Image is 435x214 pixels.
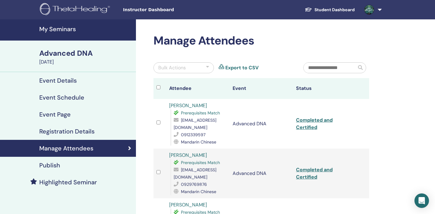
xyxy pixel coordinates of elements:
[39,162,60,169] h4: Publish
[39,111,71,118] h4: Event Page
[230,99,293,149] td: Advanced DNA
[169,102,207,109] a: [PERSON_NAME]
[181,132,205,137] span: 0912339597
[181,139,216,145] span: Mandarin Chinese
[296,117,333,130] a: Completed and Certified
[39,77,77,84] h4: Event Details
[230,149,293,198] td: Advanced DNA
[166,78,230,99] th: Attendee
[39,128,95,135] h4: Registration Details
[174,117,216,130] span: [EMAIL_ADDRESS][DOMAIN_NAME]
[39,145,93,152] h4: Manage Attendees
[39,94,84,101] h4: Event Schedule
[39,58,132,66] div: [DATE]
[293,78,356,99] th: Status
[158,64,186,71] div: Bulk Actions
[230,78,293,99] th: Event
[181,182,207,187] span: 0929769876
[39,179,97,186] h4: Highlighted Seminar
[153,34,369,48] h2: Manage Attendees
[39,25,132,33] h4: My Seminars
[181,160,220,165] span: Prerequisites Match
[169,202,207,208] a: [PERSON_NAME]
[364,5,374,15] img: default.jpg
[39,48,132,58] div: Advanced DNA
[300,4,359,15] a: Student Dashboard
[414,193,429,208] div: Open Intercom Messenger
[169,152,207,158] a: [PERSON_NAME]
[181,189,216,194] span: Mandarin Chinese
[305,7,312,12] img: graduation-cap-white.svg
[181,110,220,116] span: Prerequisites Match
[174,167,216,180] span: [EMAIL_ADDRESS][DOMAIN_NAME]
[296,166,333,180] a: Completed and Certified
[123,7,214,13] span: Instructor Dashboard
[225,64,259,71] a: Export to CSV
[40,3,112,17] img: logo.png
[36,48,136,66] a: Advanced DNA[DATE]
